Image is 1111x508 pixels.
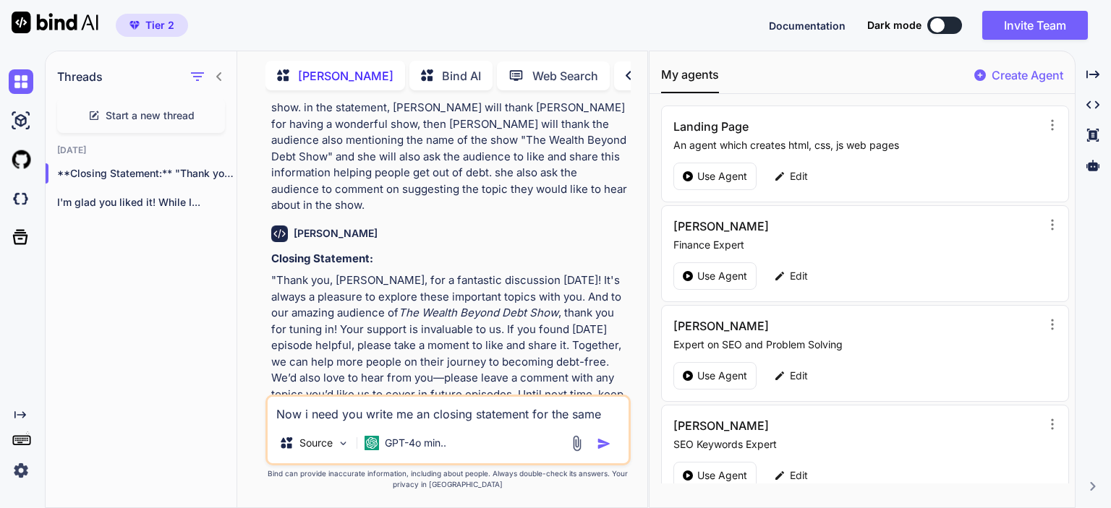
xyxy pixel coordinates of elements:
p: Edit [790,468,808,483]
img: darkCloudIdeIcon [9,186,33,211]
p: Use Agent [697,369,747,383]
p: Use Agent [697,169,747,184]
button: premiumTier 2 [116,14,188,37]
h3: [PERSON_NAME] [673,218,930,235]
p: An agent which creates html, css, js web pages [673,138,1040,152]
p: Now i need you write me an closing statement for the same podcast show. in the statement, [PERSON... [271,84,628,214]
p: SEO Keywords Expert [673,437,1040,452]
p: Finance Expert [673,238,1040,252]
img: attachment [569,435,585,452]
h1: Threads [57,68,103,85]
p: "Thank you, [PERSON_NAME], for a fantastic discussion [DATE]! It's always a pleasure to explore t... [271,272,628,435]
p: Create Agent [992,66,1063,84]
button: My agents [661,66,719,93]
p: Use Agent [697,468,747,483]
strong: Closing Statement: [271,251,373,265]
p: Edit [790,269,808,283]
h3: [PERSON_NAME] [673,417,930,434]
p: **Closing Statement:** "Thank you, [PERSON_NAME]... [57,166,237,181]
img: githubLight [9,147,33,172]
img: chat [9,69,33,94]
button: Documentation [769,18,846,33]
span: Start a new thread [106,108,195,123]
img: GPT-4o mini [365,436,379,450]
p: Source [299,436,333,450]
img: icon [597,436,611,451]
button: Invite Team [982,11,1088,40]
span: Tier 2 [145,18,174,33]
img: Pick Models [337,437,349,449]
p: Expert on SEO and Problem Solving [673,337,1040,352]
p: GPT-4o min.. [385,436,446,450]
img: premium [129,21,140,30]
p: Edit [790,169,808,184]
p: Edit [790,369,808,383]
p: Web Search [532,67,598,85]
img: settings [9,458,33,483]
img: ai-studio [9,108,33,133]
h6: [PERSON_NAME] [294,226,378,241]
p: [PERSON_NAME] [298,67,393,85]
h3: [PERSON_NAME] [673,317,930,335]
span: Documentation [769,20,846,32]
h3: Landing Page [673,118,930,135]
p: Bind AI [442,67,481,85]
span: Dark mode [867,18,921,33]
img: Bind AI [12,12,98,33]
p: Use Agent [697,269,747,283]
em: The Wealth Beyond Debt Show [399,306,558,319]
p: Bind can provide inaccurate information, including about people. Always double-check its answers.... [265,468,631,490]
h2: [DATE] [46,145,237,156]
p: I'm glad you liked it! While I... [57,195,237,210]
